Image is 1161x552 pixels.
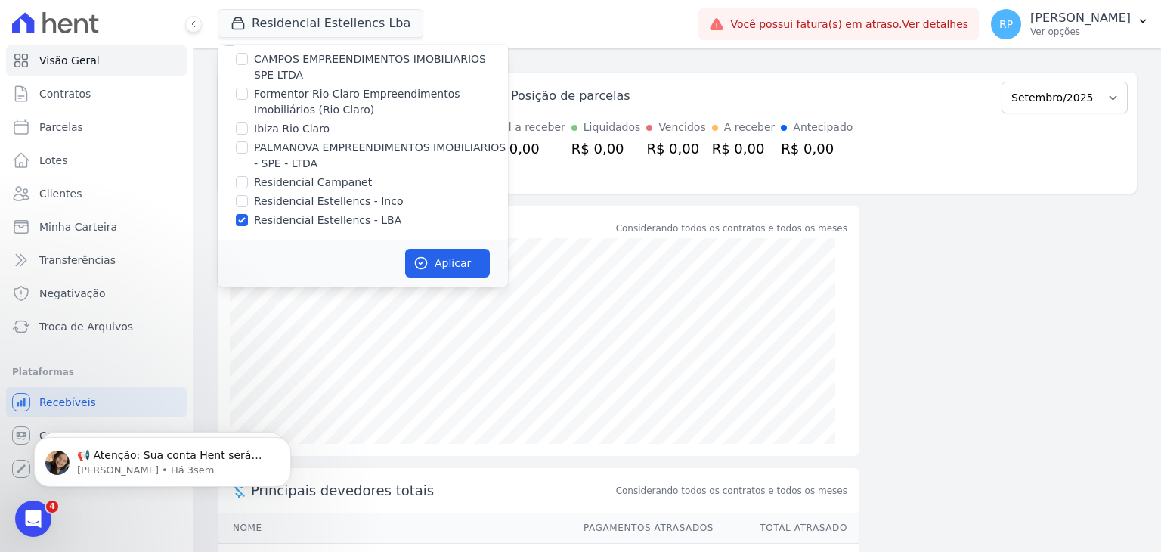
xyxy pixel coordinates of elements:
div: Antecipado [793,119,853,135]
label: Residencial Estellencs - LBA [254,212,401,228]
a: Minha Carteira [6,212,187,242]
span: Contratos [39,86,91,101]
span: Troca de Arquivos [39,319,133,334]
span: Transferências [39,253,116,268]
a: Lotes [6,145,187,175]
div: R$ 0,00 [781,138,853,159]
div: R$ 0,00 [571,138,641,159]
button: Aplicar [405,249,490,278]
label: Formentor Rio Claro Empreendimentos Imobiliários (Rio Claro) [254,86,508,118]
th: Pagamentos Atrasados [569,513,714,544]
span: RP [999,19,1013,29]
span: Principais devedores totais [251,480,613,501]
span: Negativação [39,286,106,301]
p: Ver opções [1030,26,1131,38]
div: R$ 0,00 [646,138,705,159]
div: Considerando todos os contratos e todos os meses [616,222,847,235]
label: CAMPOS EMPREENDIMENTOS IMOBILIARIOS SPE LTDA [254,51,508,83]
button: RP [PERSON_NAME] Ver opções [979,3,1161,45]
div: Total a receber [487,119,565,135]
a: Recebíveis [6,387,187,417]
span: Recebíveis [39,395,96,410]
p: [PERSON_NAME] [1030,11,1131,26]
div: Liquidados [584,119,641,135]
label: Residencial Campanet [254,175,372,191]
iframe: Intercom live chat [15,501,51,537]
a: Contratos [6,79,187,109]
label: Ibiza Rio Claro [254,121,330,137]
a: Troca de Arquivos [6,312,187,342]
span: Considerando todos os contratos e todos os meses [616,484,847,498]
a: Parcelas [6,112,187,142]
div: Posição de parcelas [511,87,630,105]
span: Minha Carteira [39,219,117,234]
span: Visão Geral [39,53,100,68]
div: Vencidos [658,119,705,135]
button: Residencial Estellencs Lba [218,9,423,38]
a: Conta Hent [6,420,187,451]
a: Visão Geral [6,45,187,76]
iframe: Intercom notifications mensagem [11,405,314,511]
div: Plataformas [12,363,181,381]
span: Lotes [39,153,68,168]
th: Total Atrasado [714,513,859,544]
div: R$ 0,00 [712,138,776,159]
label: Residencial Estellencs - Inco [254,194,404,209]
span: Clientes [39,186,82,201]
a: Clientes [6,178,187,209]
div: A receber [724,119,776,135]
label: PALMANOVA EMPREENDIMENTOS IMOBILIARIOS - SPE - LTDA [254,140,508,172]
div: R$ 0,00 [487,138,565,159]
span: Você possui fatura(s) em atraso. [730,17,968,33]
span: 4 [46,501,58,513]
a: Negativação [6,278,187,309]
a: Ver detalhes [902,18,969,30]
th: Nome [218,513,569,544]
span: Parcelas [39,119,83,135]
a: Transferências [6,245,187,275]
